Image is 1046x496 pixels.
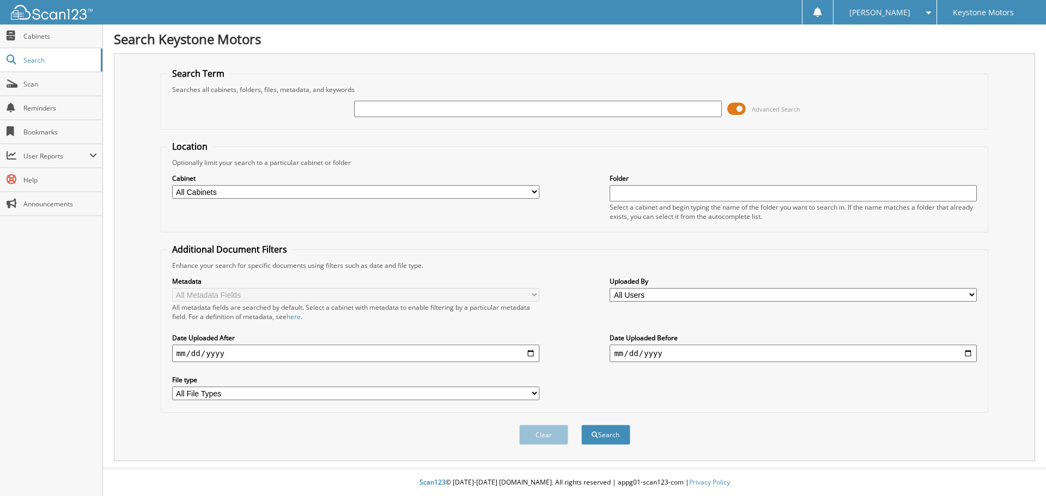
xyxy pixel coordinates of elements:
[23,32,97,41] span: Cabinets
[849,9,910,16] span: [PERSON_NAME]
[23,103,97,113] span: Reminders
[23,151,89,161] span: User Reports
[167,158,983,167] div: Optionally limit your search to a particular cabinet or folder
[172,277,539,286] label: Metadata
[23,56,95,65] span: Search
[167,140,213,152] legend: Location
[167,243,293,255] legend: Additional Document Filters
[953,9,1014,16] span: Keystone Motors
[610,277,977,286] label: Uploaded By
[23,127,97,137] span: Bookmarks
[172,333,539,342] label: Date Uploaded After
[610,203,977,221] div: Select a cabinet and begin typing the name of the folder you want to search in. If the name match...
[172,345,539,362] input: start
[610,333,977,342] label: Date Uploaded Before
[689,477,730,487] a: Privacy Policy
[519,425,568,445] button: Clear
[419,477,446,487] span: Scan123
[23,175,97,185] span: Help
[610,345,977,362] input: end
[287,312,301,321] a: here
[752,105,800,113] span: Advanced Search
[581,425,630,445] button: Search
[172,375,539,384] label: File type
[610,174,977,183] label: Folder
[167,68,230,79] legend: Search Term
[103,469,1046,496] div: © [DATE]-[DATE] [DOMAIN_NAME]. All rights reserved | appg01-scan123-com |
[172,174,539,183] label: Cabinet
[172,303,539,321] div: All metadata fields are searched by default. Select a cabinet with metadata to enable filtering b...
[23,79,97,89] span: Scan
[114,30,1035,48] h1: Search Keystone Motors
[23,199,97,209] span: Announcements
[167,85,983,94] div: Searches all cabinets, folders, files, metadata, and keywords
[11,5,93,20] img: scan123-logo-white.svg
[167,261,983,270] div: Enhance your search for specific documents using filters such as date and file type.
